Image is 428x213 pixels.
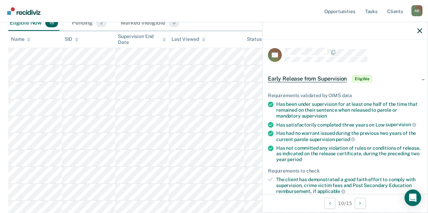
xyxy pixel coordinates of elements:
span: 15 [45,18,58,27]
div: Has satisfactorily completed three years on Low [276,122,422,128]
div: Open Intercom Messenger [404,189,421,206]
span: period [336,137,355,142]
span: 2 [96,18,107,27]
button: Previous Opportunity [324,198,335,209]
div: SID [65,36,79,42]
span: Eligible [352,75,372,82]
div: 10 / 15 [262,194,428,212]
div: The client has demonstrated a good faith effort to comply with supervision, crime victim fees and... [276,177,422,194]
button: Next Opportunity [355,198,366,209]
div: Eligible Now [8,16,59,31]
div: Pending [71,16,108,31]
div: Early Release from SupervisionEligible [262,68,428,90]
span: supervision [385,122,416,127]
div: Has been under supervision for at least one half of the time that remained on their sentence when... [276,101,422,119]
div: Marked Ineligible [119,16,181,31]
button: Profile dropdown button [411,5,422,16]
div: Has not committed any violation of rules or conditions of release, as indicated on the release ce... [276,145,422,163]
div: Supervision End Date [118,34,166,45]
div: Requirements validated by OIMS data [268,93,422,99]
div: Last Viewed [171,36,205,42]
div: A R [411,5,422,16]
span: period [287,157,301,162]
div: Requirements to check [268,168,422,174]
img: Recidiviz [7,7,40,15]
span: supervision [302,113,327,119]
span: 0 [169,18,179,27]
div: Name [11,36,30,42]
div: Has had no warrant issued during the previous two years of the current parole supervision [276,130,422,142]
div: Status [247,36,262,42]
span: Early Release from Supervision [268,75,347,82]
span: applicable [317,188,345,194]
